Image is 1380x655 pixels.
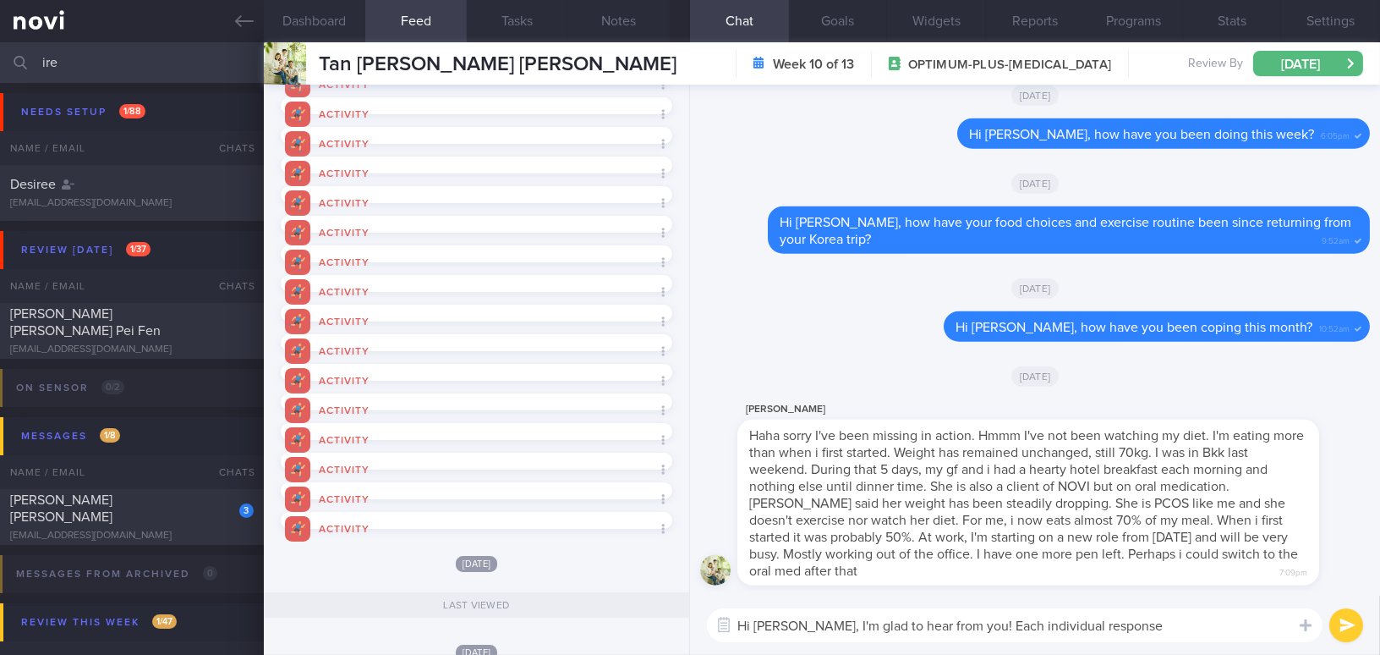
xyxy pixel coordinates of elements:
[203,566,217,581] span: 0
[310,195,378,209] div: Activity
[12,563,222,586] div: Messages from Archived
[310,106,378,120] div: Activity
[310,135,378,150] div: Activity
[196,131,264,165] div: Chats
[1011,85,1060,106] span: [DATE]
[1253,51,1363,76] button: [DATE]
[310,432,378,446] div: Activity
[780,216,1351,246] span: Hi [PERSON_NAME], how have your food choices and exercise routine been since returning from your ...
[100,428,120,443] span: 1 / 8
[310,343,378,357] div: Activity
[10,344,254,356] div: [EMAIL_ADDRESS][DOMAIN_NAME]
[10,530,254,542] div: [EMAIL_ADDRESS][DOMAIN_NAME]
[196,269,264,303] div: Chats
[239,504,254,518] div: 3
[310,520,378,535] div: Activity
[1279,563,1307,579] span: 7:09pm
[310,313,378,327] div: Activity
[456,556,498,572] span: [DATE]
[12,377,129,399] div: On sensor
[749,429,1304,578] span: Haha sorry I've been missing in action. Hmmm I've not been watching my diet. I'm eating more than...
[310,491,378,505] div: Activity
[10,307,161,338] span: [PERSON_NAME] [PERSON_NAME] Pei Fen
[1011,366,1060,387] span: [DATE]
[310,461,378,476] div: Activity
[1322,231,1350,247] span: 9:52am
[152,614,177,629] span: 1 / 47
[310,254,378,268] div: Activity
[17,239,155,261] div: Review [DATE]
[1188,57,1243,72] span: Review By
[264,592,689,618] div: Last viewed
[1011,173,1060,194] span: [DATE]
[101,380,124,394] span: 0 / 2
[17,425,124,448] div: Messages
[319,54,676,74] span: Tan [PERSON_NAME] [PERSON_NAME]
[10,197,254,210] div: [EMAIL_ADDRESS][DOMAIN_NAME]
[196,455,264,489] div: Chats
[310,283,378,298] div: Activity
[10,493,112,524] span: [PERSON_NAME] [PERSON_NAME]
[969,128,1314,141] span: Hi [PERSON_NAME], how have you been doing this week?
[737,399,1370,420] div: [PERSON_NAME]
[956,321,1312,334] span: Hi [PERSON_NAME], how have you been coping this month?
[310,224,378,239] div: Activity
[908,57,1111,74] span: OPTIMUM-PLUS-[MEDICAL_DATA]
[1321,126,1350,142] span: 6:05pm
[17,101,150,124] div: Needs setup
[310,402,378,416] div: Activity
[126,242,151,256] span: 1 / 37
[1011,278,1060,299] span: [DATE]
[17,611,181,634] div: Review this week
[1319,319,1350,335] span: 10:52am
[119,104,145,118] span: 1 / 88
[310,165,378,179] div: Activity
[10,178,56,191] span: Desiree
[773,56,854,73] strong: Week 10 of 13
[310,372,378,387] div: Activity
